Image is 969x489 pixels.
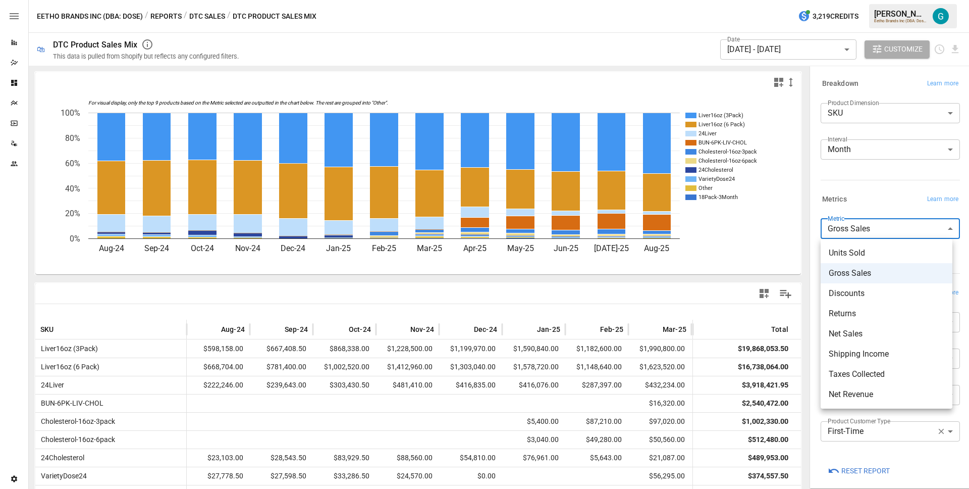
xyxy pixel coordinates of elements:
[829,368,944,380] span: Taxes Collected
[829,328,944,340] span: Net Sales
[829,267,944,279] span: Gross Sales
[829,247,944,259] span: Units Sold
[829,348,944,360] span: Shipping Income
[829,287,944,300] span: Discounts
[829,308,944,320] span: Returns
[829,388,944,401] span: Net Revenue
